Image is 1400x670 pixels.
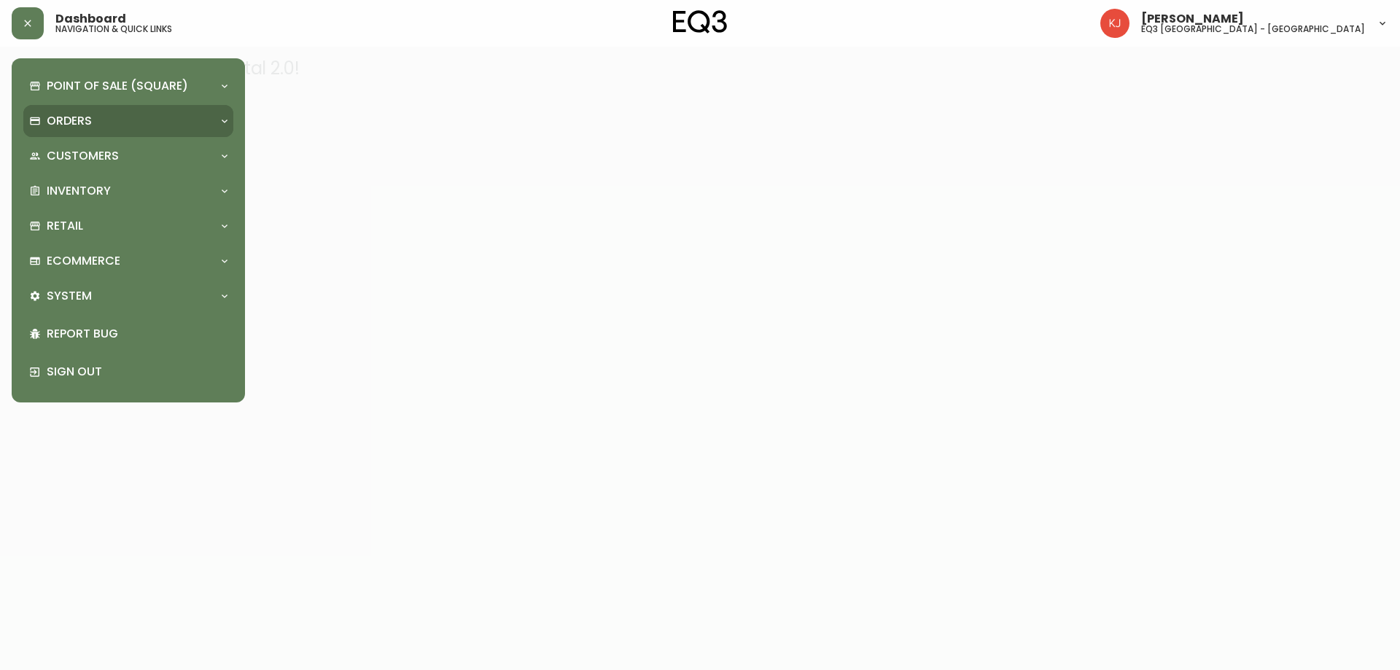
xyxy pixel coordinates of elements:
[23,315,233,353] div: Report Bug
[673,10,727,34] img: logo
[55,13,126,25] span: Dashboard
[47,288,92,304] p: System
[23,280,233,312] div: System
[23,353,233,391] div: Sign Out
[47,113,92,129] p: Orders
[47,148,119,164] p: Customers
[1141,25,1365,34] h5: eq3 [GEOGRAPHIC_DATA] - [GEOGRAPHIC_DATA]
[47,78,188,94] p: Point of Sale (Square)
[47,183,111,199] p: Inventory
[23,175,233,207] div: Inventory
[23,140,233,172] div: Customers
[55,25,172,34] h5: navigation & quick links
[1100,9,1129,38] img: 24a625d34e264d2520941288c4a55f8e
[23,210,233,242] div: Retail
[47,253,120,269] p: Ecommerce
[47,218,83,234] p: Retail
[1141,13,1244,25] span: [PERSON_NAME]
[47,364,227,380] p: Sign Out
[23,70,233,102] div: Point of Sale (Square)
[23,105,233,137] div: Orders
[23,245,233,277] div: Ecommerce
[47,326,227,342] p: Report Bug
